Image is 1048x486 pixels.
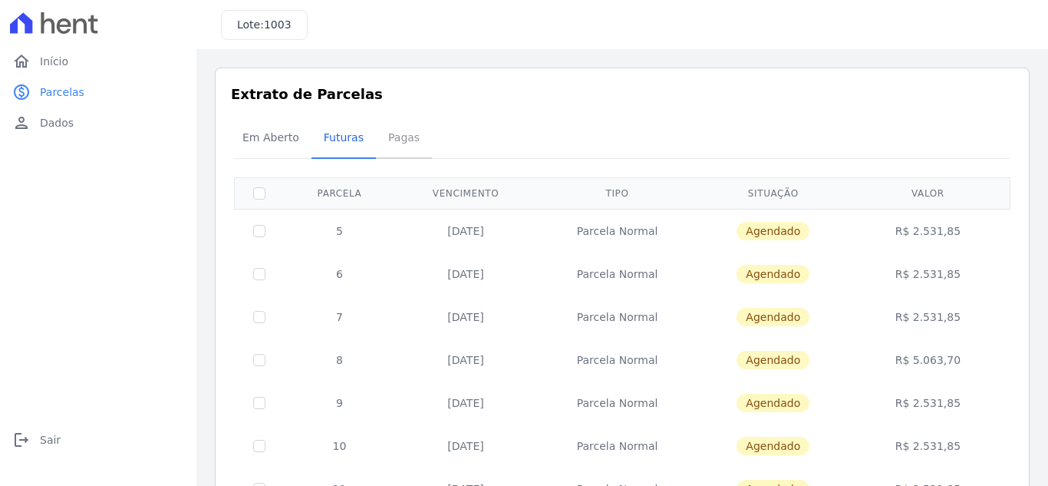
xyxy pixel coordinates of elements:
[284,296,395,339] td: 7
[395,425,536,468] td: [DATE]
[284,425,395,468] td: 10
[6,46,190,77] a: homeInício
[536,296,698,339] td: Parcela Normal
[40,54,68,69] span: Início
[284,382,395,425] td: 9
[536,253,698,296] td: Parcela Normal
[40,432,61,448] span: Sair
[6,425,190,455] a: logoutSair
[379,122,429,153] span: Pagas
[849,382,1007,425] td: R$ 2.531,85
[536,425,698,468] td: Parcela Normal
[264,18,292,31] span: 1003
[737,308,809,326] span: Agendado
[849,177,1007,209] th: Valor
[395,253,536,296] td: [DATE]
[536,382,698,425] td: Parcela Normal
[231,84,1013,104] h3: Extrato de Parcelas
[536,177,698,209] th: Tipo
[6,107,190,138] a: personDados
[230,119,311,159] a: Em Aberto
[395,177,536,209] th: Vencimento
[40,115,74,131] span: Dados
[849,296,1007,339] td: R$ 2.531,85
[849,339,1007,382] td: R$ 5.063,70
[395,339,536,382] td: [DATE]
[6,77,190,107] a: paidParcelas
[737,265,809,283] span: Agendado
[284,209,395,253] td: 5
[40,84,84,100] span: Parcelas
[698,177,849,209] th: Situação
[737,222,809,240] span: Agendado
[284,253,395,296] td: 6
[311,119,376,159] a: Futuras
[849,209,1007,253] td: R$ 2.531,85
[237,17,292,33] h3: Lote:
[284,339,395,382] td: 8
[233,122,308,153] span: Em Aberto
[12,83,31,101] i: paid
[536,209,698,253] td: Parcela Normal
[12,114,31,132] i: person
[395,382,536,425] td: [DATE]
[376,119,432,159] a: Pagas
[395,296,536,339] td: [DATE]
[12,431,31,449] i: logout
[737,351,809,369] span: Agendado
[395,209,536,253] td: [DATE]
[737,437,809,455] span: Agendado
[12,52,31,71] i: home
[849,253,1007,296] td: R$ 2.531,85
[315,122,373,153] span: Futuras
[284,177,395,209] th: Parcela
[536,339,698,382] td: Parcela Normal
[737,394,809,412] span: Agendado
[849,425,1007,468] td: R$ 2.531,85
